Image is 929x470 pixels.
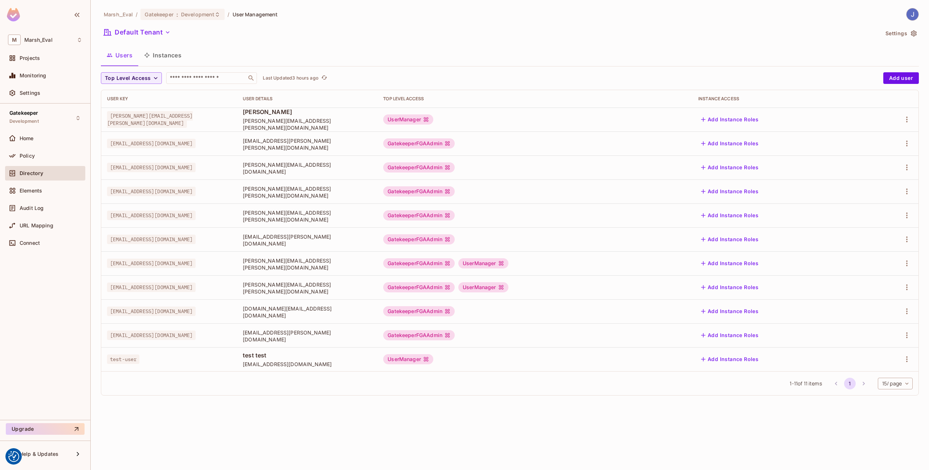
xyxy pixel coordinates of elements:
[104,11,133,18] span: the active workspace
[383,186,455,196] div: GatekeeperFGAAdmin
[20,153,35,159] span: Policy
[176,12,179,17] span: :
[20,135,34,141] span: Home
[138,46,187,64] button: Instances
[107,139,196,148] span: [EMAIL_ADDRESS][DOMAIN_NAME]
[383,354,433,364] div: UserManager
[20,451,58,457] span: Help & Updates
[233,11,278,18] span: User Management
[107,163,196,172] span: [EMAIL_ADDRESS][DOMAIN_NAME]
[20,170,43,176] span: Directory
[383,234,455,244] div: GatekeeperFGAAdmin
[883,28,919,39] button: Settings
[698,281,761,293] button: Add Instance Roles
[698,234,761,245] button: Add Instance Roles
[20,205,44,211] span: Audit Log
[107,111,193,128] span: [PERSON_NAME][EMAIL_ADDRESS][PERSON_NAME][DOMAIN_NAME]
[107,235,196,244] span: [EMAIL_ADDRESS][DOMAIN_NAME]
[698,258,761,269] button: Add Instance Roles
[243,161,372,175] span: [PERSON_NAME][EMAIL_ADDRESS][DOMAIN_NAME]
[698,114,761,125] button: Add Instance Roles
[243,257,372,271] span: [PERSON_NAME][EMAIL_ADDRESS][PERSON_NAME][DOMAIN_NAME]
[8,35,21,45] span: M
[698,329,761,341] button: Add Instance Roles
[321,74,327,82] span: refresh
[107,354,139,364] span: test-user
[20,188,42,194] span: Elements
[7,8,20,21] img: SReyMgAAAABJRU5ErkJggg==
[790,380,822,388] span: 1 - 11 of 11 items
[243,96,372,102] div: User Details
[107,96,231,102] div: User Key
[24,37,53,43] span: Workspace: Marsh_Eval
[243,185,372,199] span: [PERSON_NAME][EMAIL_ADDRESS][PERSON_NAME][DOMAIN_NAME]
[383,162,455,173] div: GatekeeperFGAAdmin
[698,96,859,102] div: Instance Access
[383,306,455,316] div: GatekeeperFGAAdmin
[243,361,372,368] span: [EMAIL_ADDRESS][DOMAIN_NAME]
[243,281,372,295] span: [PERSON_NAME][EMAIL_ADDRESS][PERSON_NAME][DOMAIN_NAME]
[243,329,372,343] span: [EMAIL_ADDRESS][PERSON_NAME][DOMAIN_NAME]
[383,282,455,292] div: GatekeeperFGAAdmin
[698,353,761,365] button: Add Instance Roles
[101,27,173,38] button: Default Tenant
[145,11,173,18] span: Gatekeeper
[698,162,761,173] button: Add Instance Roles
[383,138,455,149] div: GatekeeperFGAAdmin
[844,378,856,389] button: page 1
[20,73,46,78] span: Monitoring
[107,259,196,268] span: [EMAIL_ADDRESS][DOMAIN_NAME]
[107,283,196,292] span: [EMAIL_ADDRESS][DOMAIN_NAME]
[458,282,508,292] div: UserManager
[698,186,761,197] button: Add Instance Roles
[20,223,53,228] span: URL Mapping
[383,96,687,102] div: Top Level Access
[698,138,761,149] button: Add Instance Roles
[243,117,372,131] span: [PERSON_NAME][EMAIL_ADDRESS][PERSON_NAME][DOMAIN_NAME]
[878,378,913,389] div: 15 / page
[107,307,196,316] span: [EMAIL_ADDRESS][DOMAIN_NAME]
[243,351,372,359] span: test test
[136,11,138,18] li: /
[698,305,761,317] button: Add Instance Roles
[101,72,162,84] button: Top Level Access
[698,210,761,221] button: Add Instance Roles
[107,211,196,220] span: [EMAIL_ADDRESS][DOMAIN_NAME]
[107,331,196,340] span: [EMAIL_ADDRESS][DOMAIN_NAME]
[101,46,138,64] button: Users
[105,74,151,83] span: Top Level Access
[829,378,871,389] nav: pagination navigation
[883,72,919,84] button: Add user
[228,11,229,18] li: /
[20,90,40,96] span: Settings
[243,209,372,223] span: [PERSON_NAME][EMAIL_ADDRESS][PERSON_NAME][DOMAIN_NAME]
[243,108,372,116] span: [PERSON_NAME]
[243,233,372,247] span: [EMAIL_ADDRESS][PERSON_NAME][DOMAIN_NAME]
[383,330,455,340] div: GatekeeperFGAAdmin
[20,55,40,61] span: Projects
[320,74,329,82] button: refresh
[6,423,85,435] button: Upgrade
[383,210,455,220] div: GatekeeperFGAAdmin
[458,258,508,268] div: UserManager
[9,118,39,124] span: Development
[8,451,19,462] img: Revisit consent button
[9,110,38,116] span: Gatekeeper
[8,451,19,462] button: Consent Preferences
[243,305,372,319] span: [DOMAIN_NAME][EMAIL_ADDRESS][DOMAIN_NAME]
[907,8,918,20] img: Jose Basanta
[319,74,329,82] span: Click to refresh data
[383,114,433,125] div: UserManager
[383,258,455,268] div: GatekeeperFGAAdmin
[263,75,318,81] p: Last Updated 3 hours ago
[20,240,40,246] span: Connect
[243,137,372,151] span: [EMAIL_ADDRESS][PERSON_NAME][PERSON_NAME][DOMAIN_NAME]
[107,187,196,196] span: [EMAIL_ADDRESS][DOMAIN_NAME]
[181,11,214,18] span: Development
